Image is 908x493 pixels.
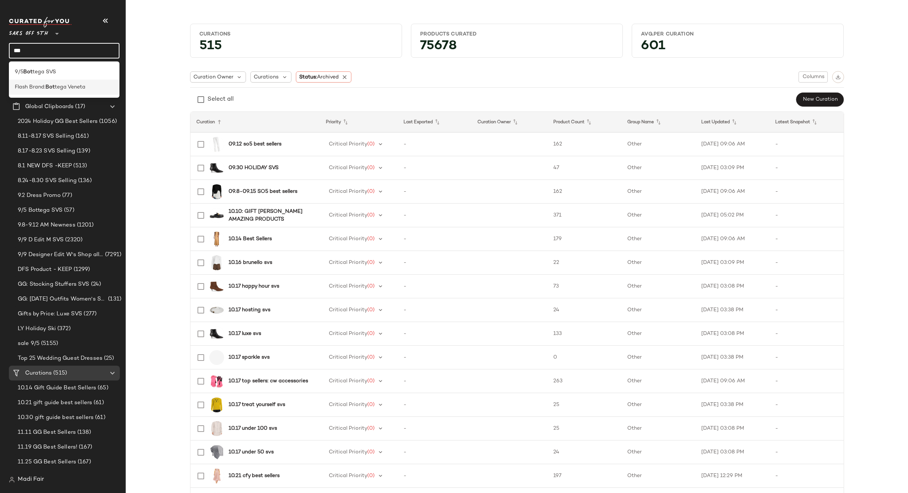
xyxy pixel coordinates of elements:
span: (0) [367,189,375,194]
span: Critical Priority [329,331,367,336]
span: 10.21 gift guide best sellers [18,399,92,407]
img: 0400010348122 [209,303,224,318]
td: Other [621,346,695,369]
span: Critical Priority [329,141,367,147]
td: 24 [547,440,621,464]
td: Other [621,180,695,204]
td: [DATE] 03:08 PM [695,275,769,298]
td: [DATE] 03:38 PM [695,346,769,369]
img: 0400021730873_BLACK [209,208,224,223]
span: Critical Priority [329,260,367,265]
td: - [769,464,843,488]
td: - [769,227,843,251]
b: 10.17 treat yourself svs [229,401,285,409]
span: (0) [367,402,375,408]
span: (0) [367,212,375,218]
img: 0400020770804 [209,469,224,483]
span: (7291) [104,251,121,259]
th: Group Name [621,112,695,133]
span: (139) [75,147,90,155]
span: 10.30 gift guide best sellers [18,413,94,422]
div: Select all [207,95,234,104]
td: [DATE] 12:29 PM [695,464,769,488]
td: - [769,180,843,204]
span: Saks OFF 5TH [9,25,48,38]
span: (0) [367,141,375,147]
b: 10.16 brunello svs [229,259,272,266]
img: cfy_white_logo.C9jOOHJF.svg [9,17,72,27]
span: New Curation [802,97,837,103]
td: - [398,204,472,227]
img: 0400021567310_CLEANWHITE [209,137,224,152]
td: 371 [547,204,621,227]
span: 8.24-8.30 SVS Selling [18,177,77,185]
img: 0400021810573_WHITE [209,255,224,270]
span: (1201) [75,221,94,229]
span: Critical Priority [329,426,367,431]
b: 10.17 under 50 svs [229,448,274,456]
span: Madi Fair [18,475,44,484]
th: Product Count [547,112,621,133]
button: New Curation [796,93,844,107]
td: 0 [547,346,621,369]
span: (167) [76,458,91,466]
td: Other [621,369,695,393]
b: Bot [23,68,33,76]
b: 10.14 Best Sellers [229,235,272,243]
td: [DATE] 03:38 PM [695,393,769,417]
span: 8.17-8.23 SVS Selling [18,147,75,155]
td: - [769,417,843,440]
td: Other [621,393,695,417]
div: 515 [193,41,399,54]
img: 0400020046883_TWINE [209,421,224,436]
td: [DATE] 03:08 PM [695,322,769,346]
td: Other [621,227,695,251]
span: (136) [77,177,92,185]
td: - [398,227,472,251]
span: 9/9 D Edit M SVS [18,236,64,244]
span: GG: Stocking Stuffers SVS [18,280,90,289]
td: 47 [547,156,621,180]
span: Top 25 Wedding Guest Dresses [18,354,102,363]
span: Gifts by Price: Luxe SVS [18,310,82,318]
button: Columns [799,71,827,83]
img: 0400021433042_BLACK [209,326,224,341]
td: Other [621,275,695,298]
b: 10.17 hosting svs [229,306,270,314]
span: Global Clipboards [25,103,74,111]
td: - [769,133,843,156]
b: 10.17 sparkle svs [229,353,270,361]
td: - [769,369,843,393]
span: (77) [61,191,72,200]
b: Bot [45,83,55,91]
td: [DATE] 03:09 PM [695,251,769,275]
td: - [398,298,472,322]
td: Other [621,464,695,488]
div: Products Curated [420,31,614,38]
td: 162 [547,180,621,204]
td: - [769,440,843,464]
span: (0) [367,355,375,360]
td: Other [621,440,695,464]
td: - [769,393,843,417]
td: [DATE] 09:06 AM [695,180,769,204]
span: Critical Priority [329,236,367,242]
td: [DATE] 03:09 PM [695,156,769,180]
td: - [398,156,472,180]
img: 0400021295360_YELLOW [209,398,224,412]
img: 0400020207550_SILVERBLACK [209,445,224,460]
th: Curation [190,112,320,133]
span: (2320) [64,236,82,244]
td: 133 [547,322,621,346]
td: [DATE] 05:02 PM [695,204,769,227]
img: svg%3e [836,74,841,80]
span: Columns [802,74,824,80]
span: (0) [367,331,375,336]
td: [DATE] 09:06 AM [695,227,769,251]
span: (0) [367,378,375,384]
span: 9/5 [15,68,23,76]
span: (1056) [98,117,117,126]
span: (161) [74,132,89,141]
td: - [398,346,472,369]
th: Curation Owner [472,112,548,133]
